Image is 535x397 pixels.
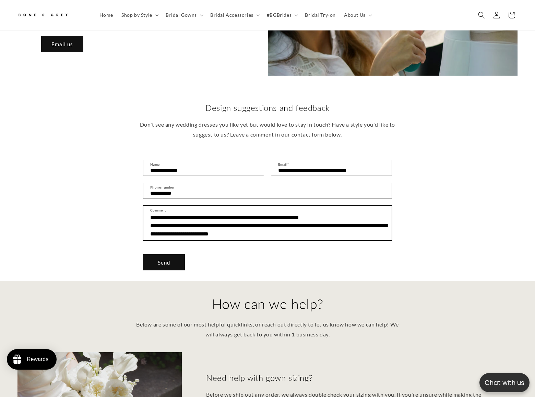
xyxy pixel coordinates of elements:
p: Below are some of our most helpful quicklinks, or reach out directly to let us know how we can he... [134,320,401,340]
span: Shop by Style [121,12,152,18]
span: Bridal Gowns [166,12,197,18]
span: About Us [344,12,366,18]
summary: Bridal Accessories [206,8,263,22]
span: #BGBrides [267,12,292,18]
h2: How can we help? [134,295,401,313]
summary: Shop by Style [117,8,162,22]
span: Bridal Try-on [305,12,336,18]
span: Bridal Accessories [210,12,253,18]
a: Bone and Grey Bridal [15,7,88,23]
h2: Design suggestions and feedback [134,102,401,113]
img: Bone and Grey Bridal [17,10,69,21]
summary: Search [474,8,489,23]
a: Email us [41,36,83,52]
div: Rewards [27,356,48,362]
button: Open chatbox [479,373,530,392]
p: Don't see any wedding dresses you like yet but would love to stay in touch? Have a style you'd li... [134,120,401,140]
span: Home [99,12,113,18]
button: Send [143,254,185,270]
h2: Need help with gown sizing? [206,372,312,383]
summary: #BGBrides [263,8,301,22]
p: Chat with us [479,378,530,388]
summary: Bridal Gowns [162,8,206,22]
a: Home [95,8,117,22]
summary: About Us [340,8,375,22]
a: Bridal Try-on [301,8,340,22]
